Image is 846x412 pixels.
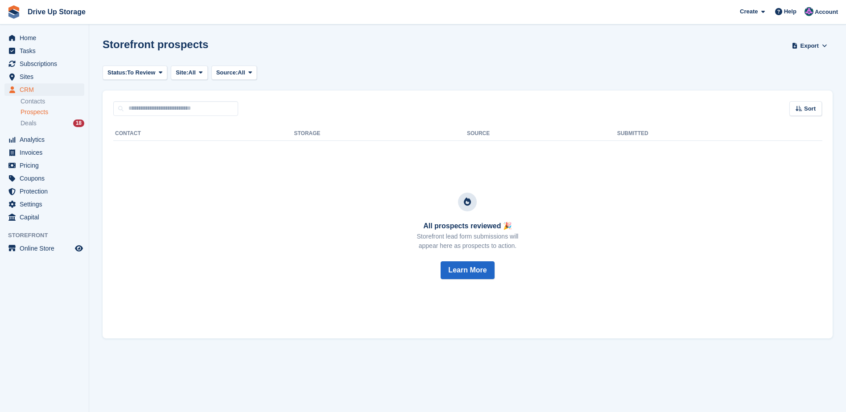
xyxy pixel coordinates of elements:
[4,159,84,172] a: menu
[171,66,208,80] button: Site: All
[4,211,84,223] a: menu
[417,222,519,230] h3: All prospects reviewed 🎉
[20,159,73,172] span: Pricing
[20,198,73,210] span: Settings
[294,127,467,141] th: Storage
[20,185,73,198] span: Protection
[4,172,84,185] a: menu
[74,243,84,254] a: Preview store
[21,119,37,128] span: Deals
[73,119,84,127] div: 18
[21,107,84,117] a: Prospects
[815,8,838,16] span: Account
[21,119,84,128] a: Deals 18
[103,38,208,50] h1: Storefront prospects
[417,232,519,251] p: Storefront lead form submissions will appear here as prospects to action.
[740,7,758,16] span: Create
[127,68,155,77] span: To Review
[176,68,188,77] span: Site:
[20,45,73,57] span: Tasks
[4,45,84,57] a: menu
[4,146,84,159] a: menu
[4,133,84,146] a: menu
[4,32,84,44] a: menu
[20,58,73,70] span: Subscriptions
[4,242,84,255] a: menu
[441,261,494,279] button: Learn More
[24,4,89,19] a: Drive Up Storage
[20,70,73,83] span: Sites
[790,38,829,53] button: Export
[188,68,196,77] span: All
[238,68,245,77] span: All
[113,127,294,141] th: Contact
[784,7,796,16] span: Help
[801,41,819,50] span: Export
[20,146,73,159] span: Invoices
[617,127,822,141] th: Submitted
[107,68,127,77] span: Status:
[20,83,73,96] span: CRM
[467,127,617,141] th: Source
[20,32,73,44] span: Home
[21,97,84,106] a: Contacts
[20,242,73,255] span: Online Store
[8,231,89,240] span: Storefront
[4,83,84,96] a: menu
[211,66,257,80] button: Source: All
[4,185,84,198] a: menu
[216,68,238,77] span: Source:
[103,66,167,80] button: Status: To Review
[4,58,84,70] a: menu
[804,104,816,113] span: Sort
[20,172,73,185] span: Coupons
[7,5,21,19] img: stora-icon-8386f47178a22dfd0bd8f6a31ec36ba5ce8667c1dd55bd0f319d3a0aa187defe.svg
[805,7,813,16] img: Andy
[20,211,73,223] span: Capital
[4,70,84,83] a: menu
[21,108,48,116] span: Prospects
[20,133,73,146] span: Analytics
[4,198,84,210] a: menu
